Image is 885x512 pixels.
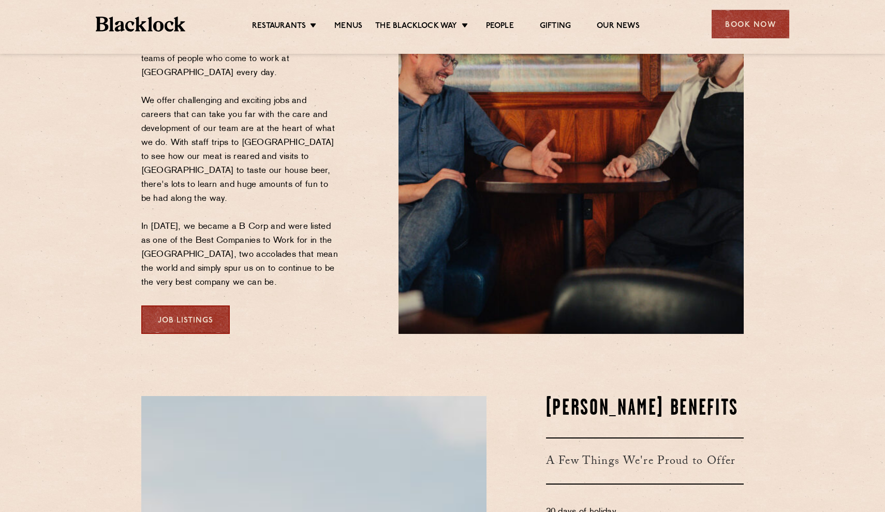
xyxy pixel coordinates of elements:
[334,21,362,33] a: Menus
[712,10,789,38] div: Book Now
[546,437,744,485] h3: A Few Things We're Proud to Offer
[375,21,457,33] a: The Blacklock Way
[96,17,185,32] img: BL_Textured_Logo-footer-cropped.svg
[486,21,514,33] a: People
[141,10,340,290] p: We work from a simple philosophy that everyone who walks through our doors leaves happy. That goe...
[141,305,230,334] a: Job Listings
[540,21,571,33] a: Gifting
[252,21,306,33] a: Restaurants
[546,396,744,422] h2: [PERSON_NAME] Benefits
[597,21,640,33] a: Our News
